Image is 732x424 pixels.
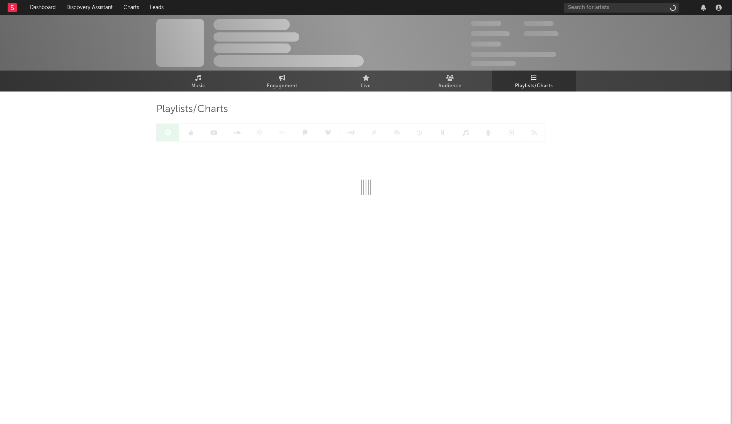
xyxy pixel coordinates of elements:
[156,105,228,114] span: Playlists/Charts
[191,82,205,91] span: Music
[438,82,462,91] span: Audience
[471,21,501,26] span: 300,000
[240,71,324,92] a: Engagement
[156,71,240,92] a: Music
[471,52,556,57] span: 50,000,000 Monthly Listeners
[361,82,371,91] span: Live
[492,71,576,92] a: Playlists/Charts
[471,42,501,47] span: 100,000
[267,82,297,91] span: Engagement
[523,31,559,36] span: 1,000,000
[408,71,492,92] a: Audience
[324,71,408,92] a: Live
[515,82,553,91] span: Playlists/Charts
[523,21,554,26] span: 100,000
[471,61,516,66] span: Jump Score: 85.0
[564,3,679,13] input: Search for artists
[471,31,510,36] span: 50,000,000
